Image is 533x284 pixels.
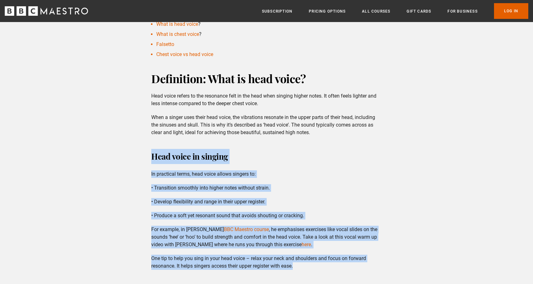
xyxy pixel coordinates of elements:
[302,241,311,247] a: here
[151,151,228,162] strong: Head voice in singing
[151,184,382,192] p: • Transition smoothly into higher notes without strain.
[156,31,382,38] li: ?
[151,255,382,270] p: One tip to help you sing in your head voice – relax your neck and shoulders and focus on forward ...
[224,226,269,232] a: BBC Maestro course
[156,31,199,37] a: What is chest voice
[151,71,306,86] strong: Definition: What is head voice?
[151,198,382,206] p: • Develop flexibility and range in their upper register.
[156,21,198,27] a: What is head voice
[151,92,382,107] p: Head voice refers to the resonance felt in the head when singing higher notes. It often feels lig...
[309,8,346,14] a: Pricing Options
[156,41,174,47] a: Falsetto
[151,170,382,178] p: In practical terms, head voice allows singers to:
[362,8,390,14] a: All Courses
[151,212,382,219] p: • Produce a soft yet resonant sound that avoids shouting or cracking.
[151,114,382,136] p: When a singer uses their head voice, the vibrations resonate in the upper parts of their head, in...
[407,8,431,14] a: Gift Cards
[5,6,88,16] svg: BBC Maestro
[156,20,382,28] li: ?
[262,3,528,19] nav: Primary
[151,226,382,248] p: For example, in [PERSON_NAME] , he emphasises exercises like vocal slides on the sounds ‘hee’ or ...
[447,8,477,14] a: For business
[494,3,528,19] a: Log In
[262,8,292,14] a: Subscription
[156,51,213,57] a: Chest voice vs head voice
